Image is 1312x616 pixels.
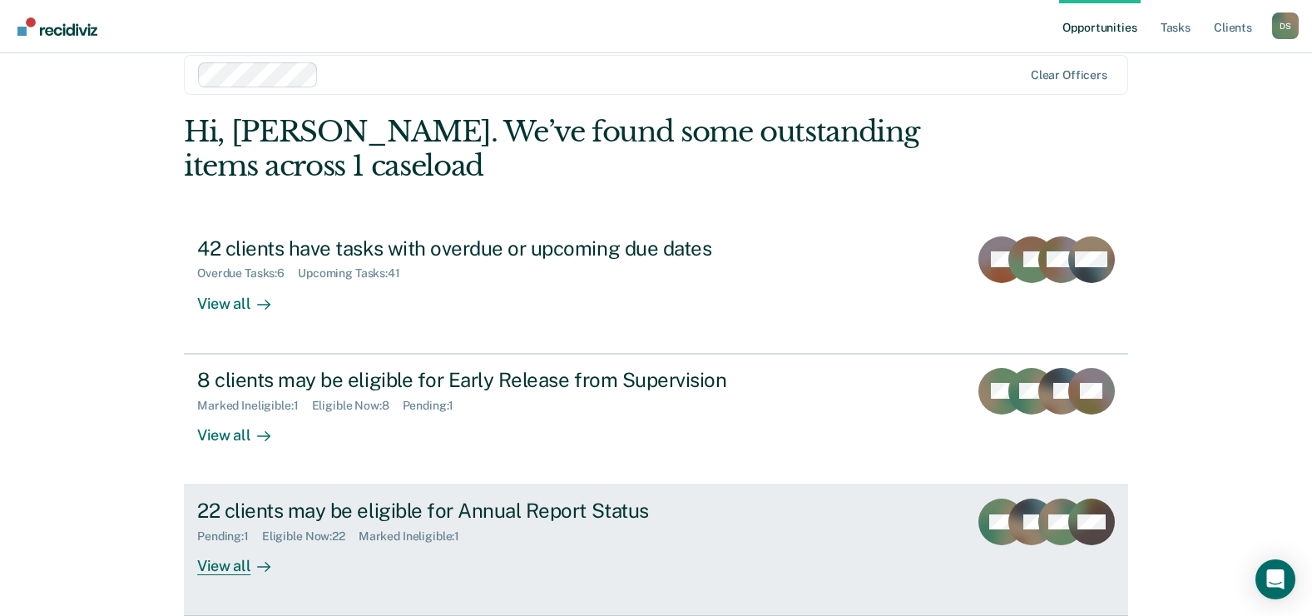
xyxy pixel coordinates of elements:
[197,236,781,261] div: 42 clients have tasks with overdue or upcoming due dates
[1272,12,1299,39] button: Profile dropdown button
[197,368,781,392] div: 8 clients may be eligible for Early Release from Supervision
[1031,68,1107,82] div: Clear officers
[184,485,1128,616] a: 22 clients may be eligible for Annual Report StatusPending:1Eligible Now:22Marked Ineligible:1Vie...
[359,529,473,544] div: Marked Ineligible : 1
[184,115,939,183] div: Hi, [PERSON_NAME]. We’ve found some outstanding items across 1 caseload
[197,399,311,413] div: Marked Ineligible : 1
[262,529,359,544] div: Eligible Now : 22
[197,412,290,445] div: View all
[184,223,1128,354] a: 42 clients have tasks with overdue or upcoming due datesOverdue Tasks:6Upcoming Tasks:41View all
[197,529,262,544] div: Pending : 1
[184,354,1128,485] a: 8 clients may be eligible for Early Release from SupervisionMarked Ineligible:1Eligible Now:8Pend...
[17,17,97,36] img: Recidiviz
[197,544,290,576] div: View all
[298,266,413,281] div: Upcoming Tasks : 41
[197,281,290,313] div: View all
[197,266,298,281] div: Overdue Tasks : 6
[1255,559,1295,599] div: Open Intercom Messenger
[197,499,781,523] div: 22 clients may be eligible for Annual Report Status
[312,399,403,413] div: Eligible Now : 8
[403,399,468,413] div: Pending : 1
[1272,12,1299,39] div: D S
